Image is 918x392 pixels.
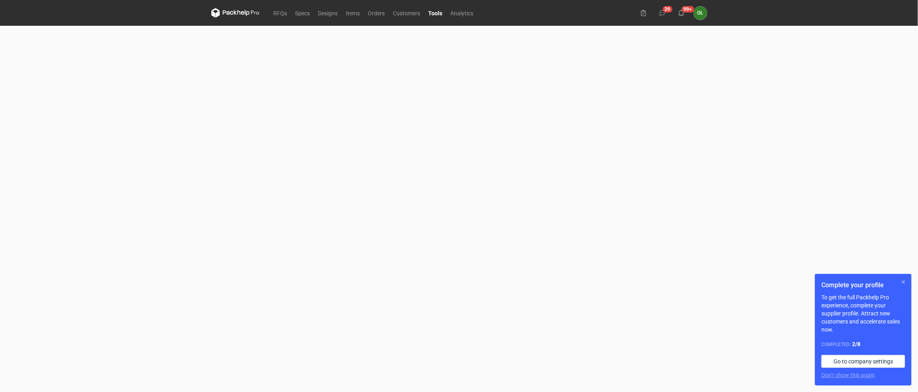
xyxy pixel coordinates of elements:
[821,293,905,334] p: To get the full Packhelp Pro experience, complete your supplier profile. Attract new customers an...
[447,8,478,18] a: Analytics
[694,6,707,20] button: OŁ
[852,341,860,347] strong: 2 / 8
[270,8,291,18] a: RFQs
[211,8,260,18] svg: Packhelp Pro
[342,8,364,18] a: Items
[656,6,669,19] button: 29
[899,277,908,287] button: Skip for now
[675,6,688,19] button: 99+
[694,6,707,20] div: Olga Łopatowicz
[425,8,447,18] a: Tools
[821,340,905,348] div: Completed:
[821,355,905,368] a: Go to company settings
[211,26,707,345] iframe: Packaging Toolbox
[821,371,875,379] button: Don’t show this again
[821,280,905,290] h1: Complete your profile
[364,8,389,18] a: Orders
[389,8,425,18] a: Customers
[314,8,342,18] a: Designs
[291,8,314,18] a: Specs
